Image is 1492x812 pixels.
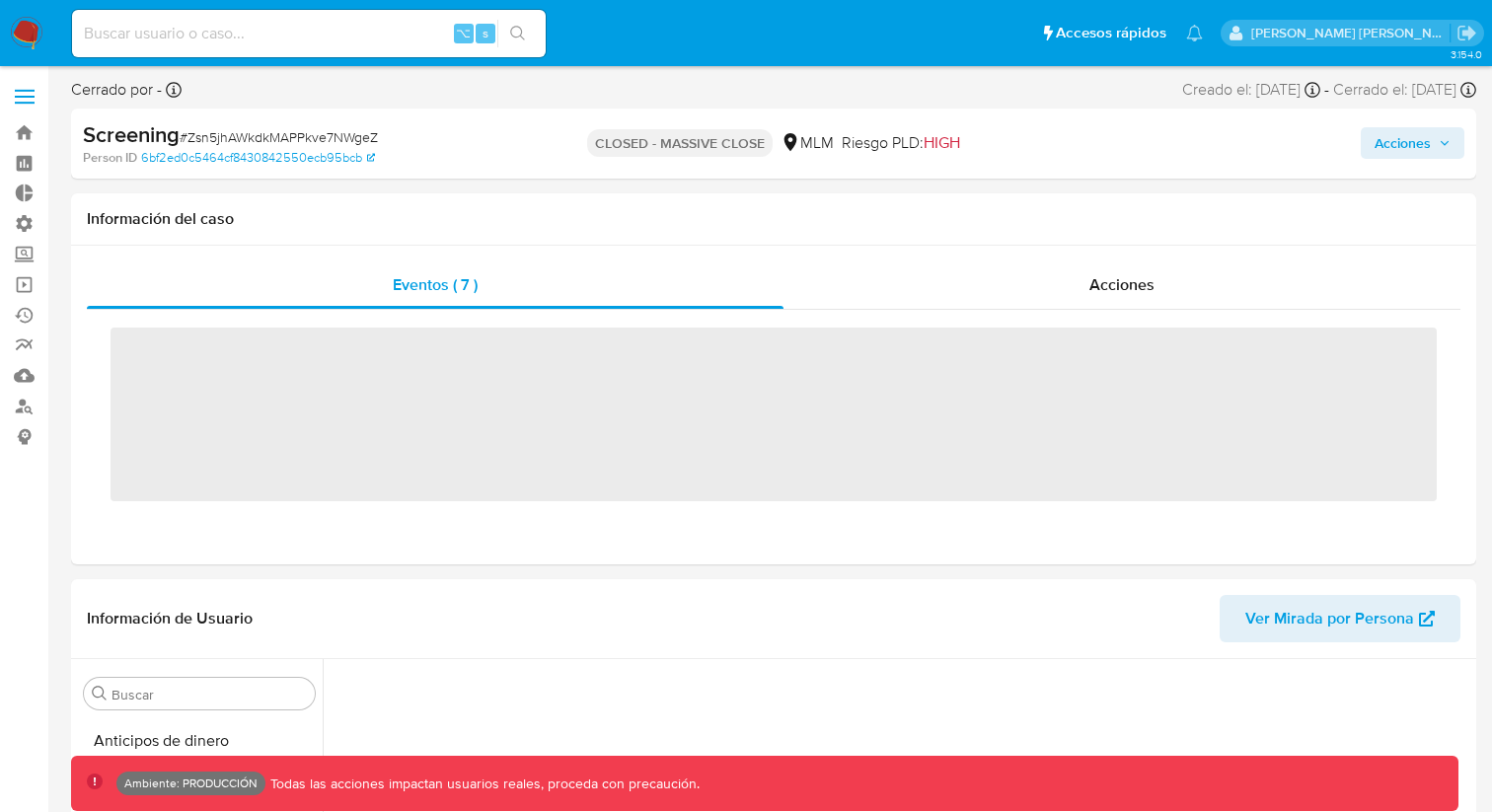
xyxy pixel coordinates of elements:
div: Cerrado el: [DATE] [1333,79,1476,101]
span: Accesos rápidos [1056,23,1166,43]
h1: Información del caso [87,209,1460,229]
b: Person ID [83,149,137,167]
span: Acciones [1375,127,1431,159]
button: Buscar [92,686,108,701]
span: Ver Mirada por Persona [1245,595,1414,642]
p: CLOSED - MASSIVE CLOSE [587,129,773,157]
h1: Información de Usuario [87,609,253,628]
button: search-icon [497,20,538,47]
a: Notificaciones [1186,25,1203,41]
span: s [483,24,488,42]
input: Buscar [112,686,307,703]
input: Buscar usuario o caso... [72,21,546,46]
div: MLM [781,132,834,154]
a: Salir [1456,23,1477,43]
span: - [1324,79,1329,101]
span: ⌥ [456,24,471,42]
b: Screening [83,118,180,150]
p: Todas las acciones impactan usuarios reales, proceda con precaución. [265,775,700,793]
p: omar.guzman@mercadolibre.com.co [1251,24,1451,42]
span: # Zsn5jhAWkdkMAPPkve7NWgeZ [180,127,378,147]
span: Eventos ( 7 ) [393,273,478,296]
div: Creado el: [DATE] [1182,79,1320,101]
a: 6bf2ed0c5464cf8430842550ecb95bcb [141,149,375,167]
p: Ambiente: PRODUCCIÓN [124,779,258,787]
b: - [153,78,162,101]
span: Cerrado por [71,79,162,101]
span: Acciones [1089,273,1155,296]
button: Ver Mirada por Persona [1220,595,1460,642]
button: Anticipos de dinero [76,717,323,765]
span: Riesgo PLD: [842,132,960,154]
span: ‌ [111,328,1437,501]
span: HIGH [924,131,960,154]
button: Acciones [1361,127,1464,159]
